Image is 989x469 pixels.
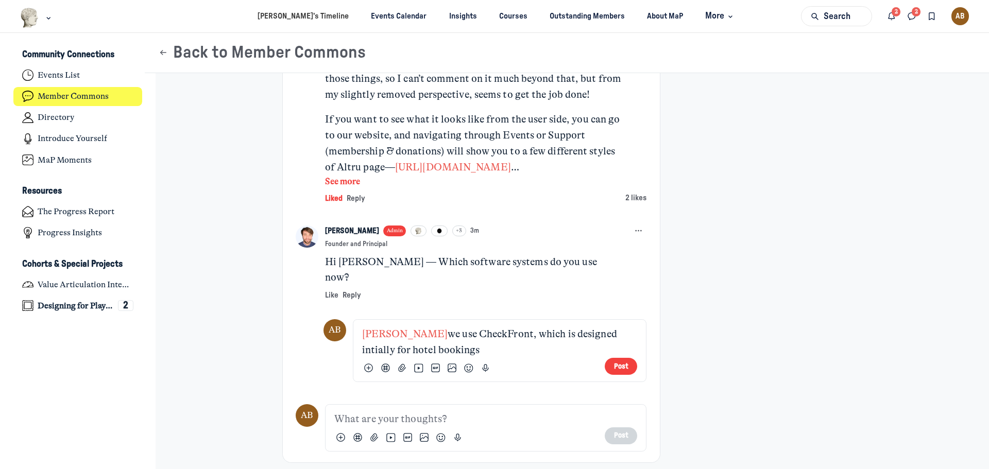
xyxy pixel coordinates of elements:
button: Record voice message [479,361,492,375]
span: Founder and Principal [325,240,387,249]
a: [PERSON_NAME]’s Timeline [249,7,358,26]
button: Add emoji [434,431,448,444]
span: Admin [387,227,403,235]
button: Reply [347,191,365,205]
h3: Community Connections [22,49,114,60]
a: Member Commons [13,87,143,106]
button: Museums as Progress logo [20,7,54,29]
a: Outstanding Members [541,7,634,26]
span: Like [325,291,338,299]
button: Attach files [396,361,409,375]
a: Introduce Yourself [13,129,143,148]
h4: Value Articulation Intensive (Cultural Leadership Lab) [38,280,133,290]
a: [URL][DOMAIN_NAME] [395,161,519,173]
button: Founder and Principal [325,240,392,249]
button: Reply [343,288,361,302]
a: Events List [13,66,143,85]
button: Post [605,358,637,375]
a: View user profile [296,225,318,248]
button: Notifications [882,6,902,26]
button: Add emoji [462,361,475,375]
button: Cohorts & Special ProjectsCollapse space [13,255,143,273]
a: Courses [490,7,536,26]
button: User menu options [951,7,969,25]
a: 3m [470,227,479,235]
button: Comment actions [631,223,646,238]
img: Museums as Progress logo [20,8,39,28]
button: Link to a post, event, lesson, or space [351,431,364,444]
button: Liked [325,191,343,205]
button: Link to a post, event, lesson, or space [379,361,392,375]
span: Reply [347,195,365,202]
button: Search [801,6,872,26]
p: If you want to see what it looks like from the user side, you can go to our website, and navigati... [325,112,622,175]
button: See more [325,175,622,188]
button: Post [605,427,637,444]
div: AB [951,7,969,25]
button: Community ConnectionsCollapse space [13,46,143,64]
button: Attach video [412,361,425,375]
a: Directory [13,108,143,127]
h4: Designing for Playful Engagement [38,301,113,311]
a: Designing for Playful Engagement2 [13,296,143,315]
h4: The Progress Report [38,206,114,217]
a: About MaP [638,7,692,26]
button: Record voice message [451,431,464,444]
button: 2 likes [625,191,646,205]
button: Like [325,288,338,302]
button: Direct messages [902,6,922,26]
span: Reply [343,291,361,299]
h4: Member Commons [38,91,109,101]
p: we use CheckFront, which is designed intially for hotel bookings [362,326,637,358]
a: Value Articulation Intensive (Cultural Leadership Lab) [13,275,143,294]
div: 2 [118,300,133,311]
a: View user profile [325,225,379,237]
a: The Progress Report [13,202,143,221]
button: Bookmarks [922,6,942,26]
span: 2 likes [625,194,646,202]
button: Add image [418,431,431,444]
span: View user profile [362,328,448,340]
h4: Directory [38,112,74,123]
button: Add GIF [429,361,442,375]
a: Events Calendar [362,7,436,26]
button: Attach video [384,431,398,444]
h3: Resources [22,186,62,197]
h4: MaP Moments [38,155,92,165]
span: Liked [325,195,343,202]
button: Back to Member Commons [158,43,366,63]
button: Open slash commands menu [334,431,348,444]
header: Page Header [145,33,989,73]
a: Insights [440,7,486,26]
a: Progress Insights [13,223,143,242]
span: +3 [456,227,462,235]
button: Open slash commands menu [362,361,376,375]
button: Attach files [368,431,381,444]
a: MaP Moments [13,150,143,169]
span: More [705,9,736,23]
button: ResourcesCollapse space [13,183,143,200]
h4: Events List [38,70,80,80]
p: Hi [PERSON_NAME] — Which software systems do you use now? [325,254,622,286]
button: More [696,7,740,26]
h3: Cohorts & Special Projects [22,259,123,270]
button: Add GIF [401,431,414,444]
h4: Introduce Yourself [38,133,107,144]
h4: Progress Insights [38,228,102,238]
button: Add image [446,361,459,375]
div: AB [323,319,346,341]
div: AB [296,404,318,426]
